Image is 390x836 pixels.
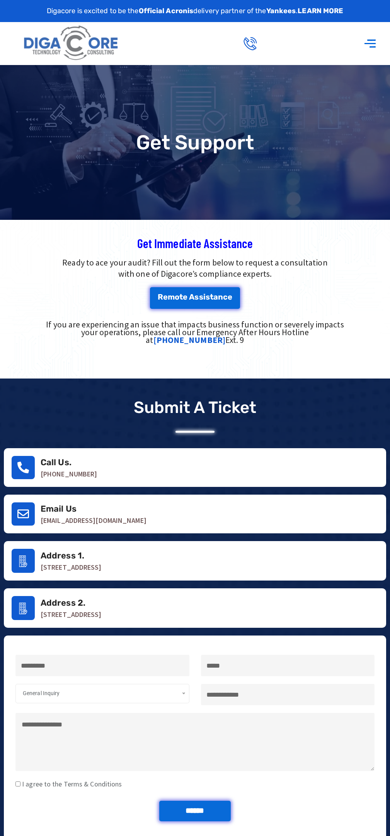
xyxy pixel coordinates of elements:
[12,502,35,526] a: Email Us
[41,517,378,524] p: [EMAIL_ADDRESS][DOMAIN_NAME]
[153,334,225,345] a: [PHONE_NUMBER]
[137,236,253,250] span: Get Immediate Assistance
[41,550,84,561] a: Address 1.
[158,293,163,301] span: R
[41,504,77,514] a: Email Us
[189,293,194,301] span: A
[21,22,121,65] img: Digacore logo 1
[41,457,72,468] a: Call Us.
[175,293,179,301] span: o
[4,257,386,279] p: Ready to ace your audit? Fill out the form below to request a consultation with one of Digacore’s...
[47,6,344,16] p: Digacore is excited to be the delivery partner of the .
[163,293,168,301] span: e
[203,293,206,301] span: i
[42,320,348,344] div: If you are experiencing an issue that impacts business function or severely impacts your operatio...
[206,293,210,301] span: s
[41,470,378,478] p: [PHONE_NUMBER]
[194,293,199,301] span: s
[15,781,20,786] input: I agree to the Terms & Conditions
[23,690,60,696] span: General Inquiry
[183,293,187,301] span: e
[20,779,122,788] span: I agree to the Terms & Conditions
[228,293,232,301] span: e
[223,293,228,301] span: c
[12,456,35,479] a: Call Us.
[41,564,378,571] p: [STREET_ADDRESS]
[150,287,240,309] a: Remote Assistance
[139,7,194,15] strong: Official Acronis
[179,293,183,301] span: t
[15,655,375,834] form: Contact form
[168,293,175,301] span: m
[199,293,203,301] span: s
[12,596,35,620] a: Address 2.
[4,132,386,152] h1: Get Support
[266,7,296,15] strong: Yankees
[210,293,213,301] span: t
[213,293,218,301] span: a
[134,398,257,417] p: Submit a Ticket
[218,293,223,301] span: n
[41,611,378,618] p: [STREET_ADDRESS]
[360,33,380,54] div: Menu Toggle
[41,598,85,608] a: Address 2.
[298,7,343,15] a: LEARN MORE
[12,549,35,573] a: Address 1.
